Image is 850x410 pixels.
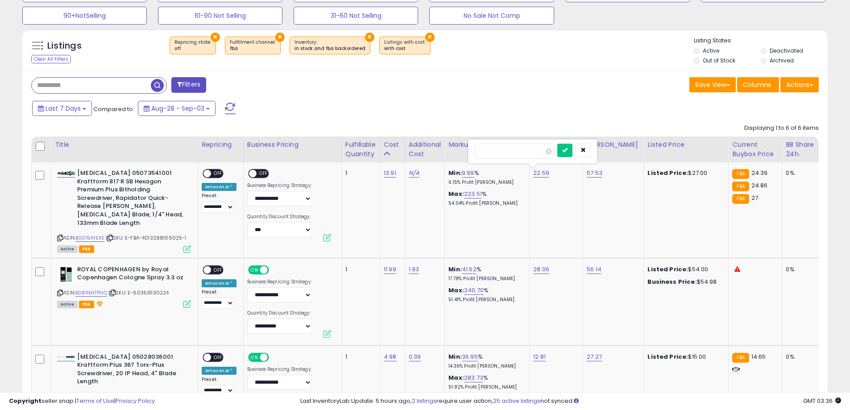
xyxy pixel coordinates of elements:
[384,46,426,52] div: with cost
[751,169,768,177] span: 24.39
[57,265,75,283] img: 41sOz3ioKTL._SL40_.jpg
[365,33,374,42] button: ×
[57,245,78,253] span: All listings currently available for purchase on Amazon
[462,352,478,361] a: 36.95
[533,169,549,178] a: 22.59
[55,140,194,149] div: Title
[732,169,749,179] small: FBA
[425,33,435,42] button: ×
[587,169,602,178] a: 57.53
[202,183,236,191] div: Amazon AI *
[751,194,758,202] span: 27
[448,169,522,186] div: %
[47,40,82,52] h5: Listings
[9,397,155,406] div: seller snap | |
[138,101,216,116] button: Aug-28 - Sep-03
[247,366,312,373] label: Business Repricing Strategy:
[448,169,462,177] b: Min:
[158,7,282,25] button: 61-90 Not Selling
[751,181,768,190] span: 24.86
[409,140,441,159] div: Additional Cost
[294,39,365,52] span: Inventory :
[448,353,522,369] div: %
[31,55,71,63] div: Clear All Filters
[448,363,522,369] p: 14.36% Profit [PERSON_NAME]
[79,245,94,253] span: FBA
[247,310,312,316] label: Quantity Discount Strategy:
[202,367,236,375] div: Amazon AI *
[732,182,749,191] small: FBA
[345,353,373,361] div: 1
[249,266,260,273] span: ON
[448,374,522,390] div: %
[533,265,549,274] a: 28.06
[202,140,240,149] div: Repricing
[79,301,94,308] span: FBA
[703,57,735,64] label: Out of Stock
[448,286,522,303] div: %
[57,301,78,308] span: All listings currently available for purchase on Amazon
[384,352,397,361] a: 4.98
[409,169,419,178] a: N/A
[108,289,169,296] span: | SKU: E-603531130224
[647,277,697,286] b: Business Price:
[300,397,841,406] div: Last InventoryLab Update: 5 hours ago, require user action, not synced.
[9,397,41,405] strong: Copyright
[294,46,365,52] div: in stock and fba backordered
[462,265,477,274] a: 41.62
[647,352,688,361] b: Listed Price:
[770,47,803,54] label: Deactivated
[345,169,373,177] div: 1
[77,353,186,388] b: [MEDICAL_DATA] 05028036001 Kraftform Plus 367 Torx-Plus Screwdriver, 20 IP Head, 4" Blade Length
[106,234,187,241] span: | SKU: E-FBA-4013288106025-1
[448,276,522,282] p: 17.78% Profit [PERSON_NAME]
[448,297,522,303] p: 51.41% Profit [PERSON_NAME]
[247,182,312,189] label: Business Repricing Strategy:
[703,47,719,54] label: Active
[587,140,640,149] div: [PERSON_NAME]
[267,266,282,273] span: OFF
[587,352,602,361] a: 27.27
[770,57,794,64] label: Archived
[32,101,92,116] button: Last 7 Days
[75,289,107,297] a: B081NH7PHQ
[694,37,828,45] p: Listing States:
[174,39,211,52] span: Repricing state :
[448,179,522,186] p: 6.15% Profit [PERSON_NAME]
[77,169,186,229] b: [MEDICAL_DATA] 05073541001 Kraftform 817 R SB Hexagon Premium Plus Bitholding Screwdriver, Rapida...
[732,353,749,363] small: FBA
[462,169,474,178] a: 9.99
[647,265,721,273] div: $54.00
[786,169,815,177] div: 0%
[275,33,285,42] button: ×
[448,265,522,282] div: %
[76,397,114,405] a: Terms of Use
[647,278,721,286] div: $54.98
[448,352,462,361] b: Min:
[533,352,546,361] a: 12.81
[384,169,396,178] a: 13.91
[202,377,236,397] div: Preset:
[230,39,276,52] span: Fulfillment channel :
[211,353,225,361] span: OFF
[493,397,540,405] a: 25 active listings
[448,190,464,198] b: Max:
[647,265,688,273] b: Listed Price:
[464,286,484,295] a: 240.70
[247,214,312,220] label: Quantity Discount Strategy:
[732,140,778,159] div: Current Buybox Price
[647,169,721,177] div: $27.00
[409,352,421,361] a: 0.39
[94,300,104,306] i: hazardous material
[464,373,483,382] a: 283.73
[57,169,191,252] div: ASIN:
[57,265,191,307] div: ASIN:
[448,140,526,149] div: Markup on Cost
[732,194,749,204] small: FBA
[230,46,276,52] div: fba
[77,265,186,284] b: ROYAL COPENHAGEN by Royal Copenhagen Cologne Spray 3.3 oz
[211,33,220,42] button: ×
[46,104,81,113] span: Last 7 Days
[384,265,396,274] a: 11.99
[249,353,260,361] span: ON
